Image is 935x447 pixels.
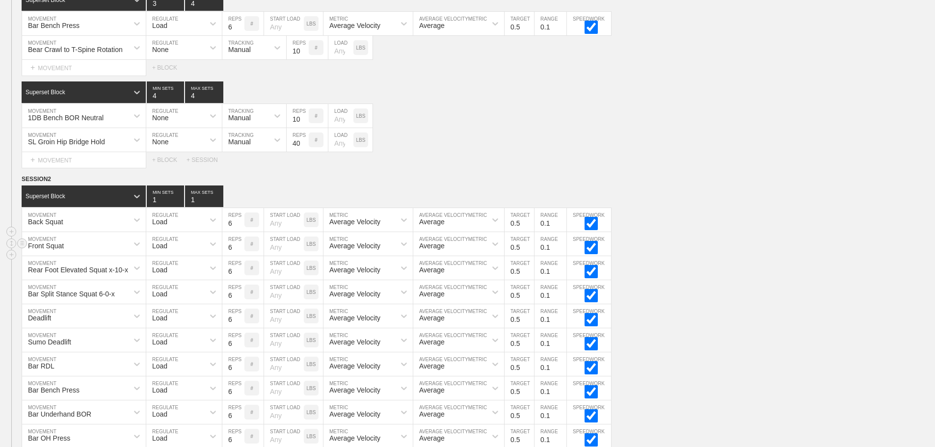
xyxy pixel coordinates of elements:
input: Any [264,208,304,232]
div: Load [152,434,167,442]
div: Average Velocity [329,266,380,274]
div: Average [419,22,445,29]
div: Load [152,410,167,418]
div: Bar Underhand BOR [28,410,91,418]
span: SESSION 2 [22,176,51,183]
div: Deadlift [28,314,51,322]
div: + BLOCK [152,64,187,71]
div: Average Velocity [329,290,380,298]
input: Any [264,12,304,35]
p: # [250,410,253,415]
p: LBS [307,362,316,367]
input: Any [264,280,304,304]
p: # [250,314,253,319]
div: Bar Split Stance Squat 6-0-x [28,290,115,298]
div: Back Squat [28,218,63,226]
p: LBS [307,21,316,26]
p: # [250,434,253,439]
p: LBS [307,217,316,223]
input: Any [264,232,304,256]
div: Average [419,410,445,418]
iframe: Chat Widget [886,400,935,447]
div: Manual [228,138,251,146]
div: Front Squat [28,242,64,250]
div: Average [419,434,445,442]
input: Any [264,328,304,352]
p: # [250,265,253,271]
div: Average [419,314,445,322]
div: Average Velocity [329,242,380,250]
div: Manual [228,46,251,53]
p: LBS [356,113,366,119]
div: Average Velocity [329,362,380,370]
p: # [250,217,253,223]
div: + BLOCK [152,157,187,163]
div: Bear Crawl to T-Spine Rotation [28,46,123,53]
div: Average Velocity [329,218,380,226]
div: Average [419,386,445,394]
p: LBS [307,410,316,415]
div: Average Velocity [329,338,380,346]
div: Bar Bench Press [28,22,80,29]
div: Superset Block [26,193,65,200]
div: Average [419,290,445,298]
div: Sumo Deadlift [28,338,71,346]
div: Average [419,218,445,226]
input: None [185,185,223,207]
p: LBS [307,338,316,343]
div: None [152,138,168,146]
p: LBS [307,241,316,247]
p: # [250,241,253,247]
p: LBS [356,137,366,143]
div: Average Velocity [329,314,380,322]
div: None [152,114,168,122]
p: LBS [356,45,366,51]
div: + SESSION [187,157,226,163]
div: SL Groin Hip Bridge Hold [28,138,105,146]
p: LBS [307,314,316,319]
input: Any [264,304,304,328]
p: # [250,386,253,391]
div: Average Velocity [329,22,380,29]
input: Any [264,352,304,376]
div: MOVEMENT [22,152,146,168]
div: Average Velocity [329,410,380,418]
div: Rear Foot Elevated Squat x-10-x [28,266,128,274]
div: None [152,46,168,53]
p: LBS [307,289,316,295]
span: + [30,156,35,164]
div: Average [419,338,445,346]
input: Any [328,128,353,152]
p: # [315,45,318,51]
input: Any [328,36,353,59]
p: LBS [307,434,316,439]
div: 1DB Bench BOR Neutral [28,114,104,122]
span: + [30,63,35,72]
div: Load [152,218,167,226]
div: Average [419,362,445,370]
div: Load [152,290,167,298]
input: Any [264,256,304,280]
p: # [315,113,318,119]
div: Load [152,22,167,29]
p: # [250,362,253,367]
div: Average Velocity [329,434,380,442]
p: # [250,21,253,26]
p: # [250,338,253,343]
div: Average [419,242,445,250]
input: None [185,81,223,103]
p: # [315,137,318,143]
div: Load [152,362,167,370]
div: Average Velocity [329,386,380,394]
div: Average [419,266,445,274]
div: Bar OH Press [28,434,70,442]
div: Bar RDL [28,362,54,370]
div: Load [152,338,167,346]
input: Any [264,400,304,424]
p: # [250,289,253,295]
div: Bar Bench Press [28,386,80,394]
div: Manual [228,114,251,122]
div: MOVEMENT [22,60,146,76]
input: Any [264,376,304,400]
div: Load [152,266,167,274]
